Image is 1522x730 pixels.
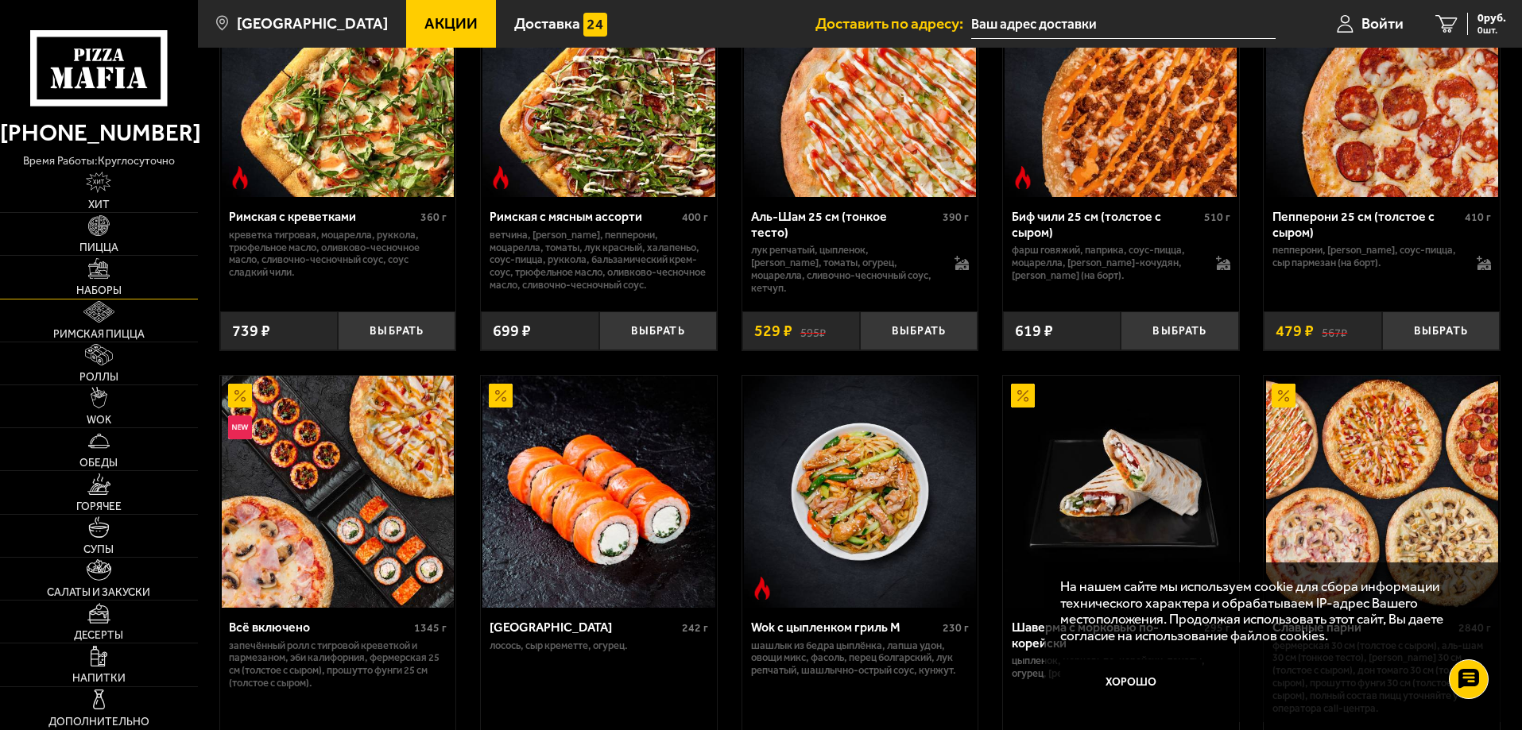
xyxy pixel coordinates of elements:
div: Аль-Шам 25 см (тонкое тесто) [751,209,939,239]
s: 595 ₽ [800,323,826,339]
span: Дополнительно [48,716,149,728]
span: Пицца [79,242,118,253]
span: 699 ₽ [493,323,531,339]
button: Хорошо [1060,659,1203,707]
img: Акционный [228,384,252,407]
p: цыпленок, морковь по-корейски, томаты, огурец, [PERSON_NAME]. [1012,655,1230,680]
img: Острое блюдо [489,166,513,190]
a: АкционныйФиладельфия [481,376,717,608]
img: Акционный [1272,384,1295,407]
p: На нашем сайте мы используем cookie для сбора информации технического характера и обрабатываем IP... [1060,578,1476,644]
span: Обеды [79,458,118,469]
img: Острое блюдо [228,166,252,190]
img: Шаверма с морковью по-корейски [1005,376,1237,608]
img: Wok с цыпленком гриль M [744,376,976,608]
span: Доставка [514,16,580,31]
span: Римская пицца [53,329,145,340]
a: АкционныйСлавные парни [1264,376,1500,608]
span: 242 г [682,621,708,635]
span: Напитки [72,673,126,684]
button: Выбрать [860,311,978,350]
a: АкционныйНовинкаВсё включено [220,376,456,608]
span: 510 г [1204,211,1230,224]
span: [GEOGRAPHIC_DATA] [237,16,388,31]
s: 567 ₽ [1322,323,1347,339]
div: Шаверма с морковью по-корейски [1012,620,1200,650]
span: Доставить по адресу: [815,16,971,31]
span: 360 г [420,211,447,224]
span: 0 руб. [1477,13,1506,24]
p: фарш говяжий, паприка, соус-пицца, моцарелла, [PERSON_NAME]-кочудян, [PERSON_NAME] (на борт). [1012,244,1200,282]
button: Выбрать [1382,311,1500,350]
img: Всё включено [222,376,454,608]
img: Акционный [489,384,513,407]
img: Акционный [1011,384,1035,407]
p: шашлык из бедра цыплёнка, лапша удон, овощи микс, фасоль, перец болгарский, лук репчатый, шашлычн... [751,639,970,678]
input: Ваш адрес доставки [971,10,1276,39]
span: Войти [1361,16,1404,31]
span: 739 ₽ [232,323,270,339]
span: 230 г [943,621,969,635]
img: Острое блюдо [750,577,774,601]
button: Выбрать [338,311,455,350]
p: пепперони, [PERSON_NAME], соус-пицца, сыр пармезан (на борт). [1272,244,1461,269]
p: лук репчатый, цыпленок, [PERSON_NAME], томаты, огурец, моцарелла, сливочно-чесночный соус, кетчуп. [751,244,939,295]
img: 15daf4d41897b9f0e9f617042186c801.svg [583,13,607,37]
span: Акции [424,16,478,31]
a: АкционныйШаверма с морковью по-корейски [1003,376,1239,608]
span: 529 ₽ [754,323,792,339]
button: Выбрать [599,311,717,350]
span: 390 г [943,211,969,224]
span: Роллы [79,372,118,383]
div: Римская с креветками [229,209,417,224]
img: Славные парни [1266,376,1498,608]
img: Острое блюдо [1011,166,1035,190]
p: Запечённый ролл с тигровой креветкой и пармезаном, Эби Калифорния, Фермерская 25 см (толстое с сы... [229,639,447,690]
button: Выбрать [1121,311,1238,350]
span: 400 г [682,211,708,224]
div: [GEOGRAPHIC_DATA] [490,620,678,635]
span: 619 ₽ [1015,323,1053,339]
span: Салаты и закуски [47,587,150,598]
img: Новинка [228,415,252,439]
span: 479 ₽ [1276,323,1314,339]
span: Десерты [74,630,123,641]
span: 1345 г [414,621,447,635]
div: Биф чили 25 см (толстое с сыром) [1012,209,1200,239]
span: 0 шт. [1477,25,1506,35]
p: ветчина, [PERSON_NAME], пепперони, моцарелла, томаты, лук красный, халапеньо, соус-пицца, руккола... [490,229,708,292]
a: Острое блюдоWok с цыпленком гриль M [742,376,978,608]
span: Супы [83,544,114,555]
span: WOK [87,415,111,426]
div: Пепперони 25 см (толстое с сыром) [1272,209,1461,239]
div: Римская с мясным ассорти [490,209,678,224]
img: Филадельфия [482,376,715,608]
p: лосось, Сыр креметте, огурец. [490,639,708,652]
div: Всё включено [229,620,411,635]
span: Наборы [76,285,122,296]
span: Горячее [76,501,122,512]
p: креветка тигровая, моцарелла, руккола, трюфельное масло, оливково-чесночное масло, сливочно-чесно... [229,229,447,280]
span: 410 г [1465,211,1491,224]
span: Хит [88,199,110,211]
div: Wok с цыпленком гриль M [751,620,939,635]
